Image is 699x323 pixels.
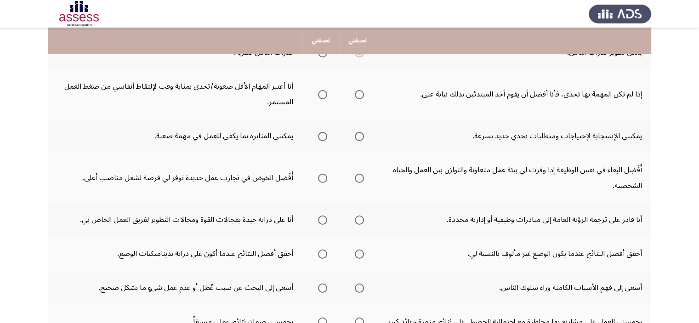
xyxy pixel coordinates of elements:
[314,246,327,261] mat-radio-group: Select an option
[48,69,302,119] td: أنا أعتبر المهام الأقل صعوبة/تحدي بمثابة وقت لإلتقاط أنفاسي من ضغط العمل المستمر.
[48,271,302,305] td: أسعى إلى البحث عن سبب عُطل أو عدم عمل شىءٍ ما بشكل صحيح.
[314,170,327,186] mat-radio-group: Select an option
[351,212,364,227] mat-radio-group: Select an option
[302,28,339,54] th: تصفني
[376,119,651,153] td: يمكنني الإستجابة لإحتياجات ومتطلبات تحدي جديد بسرعة.
[48,1,110,27] img: Assessment logo of Potentiality Assessment R2 (EN/AR)
[351,280,364,295] mat-radio-group: Select an option
[314,128,327,144] mat-radio-group: Select an option
[48,119,302,153] td: يمكنني المثابرة بما يكفي للعمل في مهمة صعبة.
[314,280,327,295] mat-radio-group: Select an option
[589,1,651,27] img: Assess Talent Management logo
[376,271,651,305] td: أسعى إلى فهم الأسباب الكامنة وراء سلوك الناس.
[48,153,302,203] td: أُفَضِل الخوض في تجارب عمل جديدة توفر لي فرصة لشغل مناصب أعلى.
[314,212,327,227] mat-radio-group: Select an option
[351,128,364,144] mat-radio-group: Select an option
[339,28,376,54] th: تصفني
[376,237,651,271] td: أحقق أفضل النتائج عندما يكون الوضع غير مألوف بالنسبة لي.
[376,69,651,119] td: إذا لم تكن المهمة بها تحدي، فأنا أفضل أن يقوم أحد المبتدئين بذلك نيابة عني.
[351,86,364,102] mat-radio-group: Select an option
[376,203,651,237] td: أنا قادر على ترجمة الرؤية العامة إلى مبادرات وظيفية أو إدارية محددة.
[351,246,364,261] mat-radio-group: Select an option
[351,170,364,186] mat-radio-group: Select an option
[314,86,327,102] mat-radio-group: Select an option
[376,153,651,203] td: أُفَضِل البقاء في نفس الوظيفة إذا وفرت لي بيئة عمل متعاونة والتوازن بين العمل والحياة الشخصية.
[48,203,302,237] td: أنا على دراية جيدة بمجالات القوة ومجالات التطوير لفريق العمل الخاص بي.
[48,237,302,271] td: أحقق أفضل النتائج عندما أكون على دراية بديناميكيات الوضع.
